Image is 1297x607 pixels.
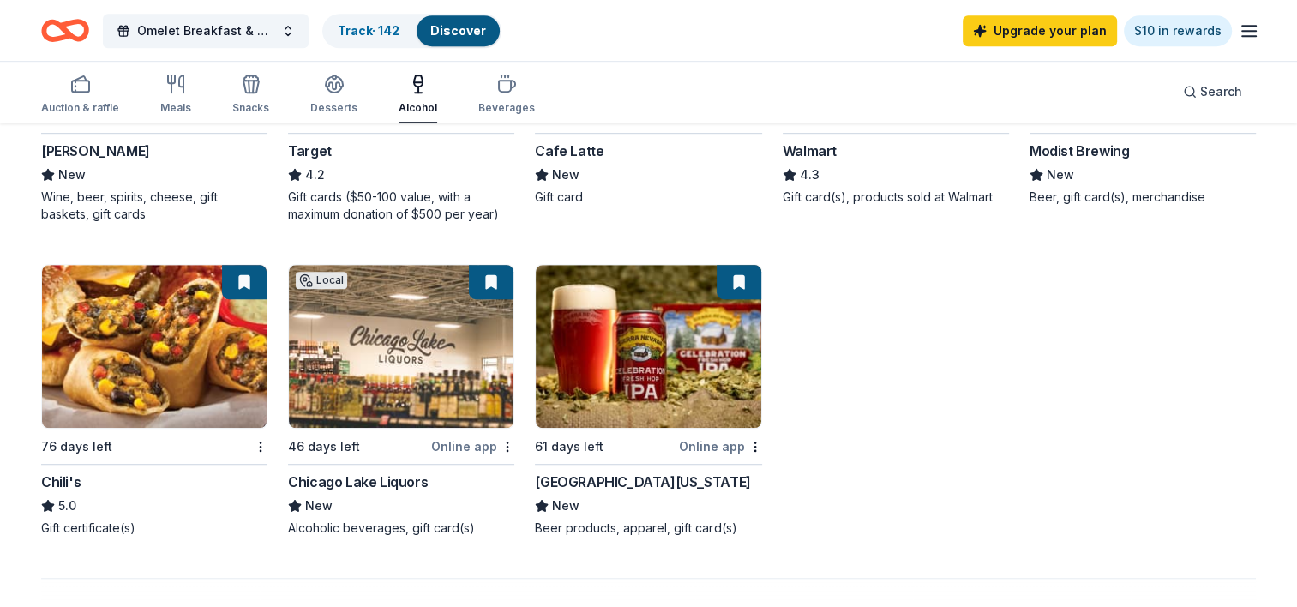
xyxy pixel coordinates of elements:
[552,496,579,516] span: New
[288,189,514,223] div: Gift cards ($50-100 value, with a maximum donation of $500 per year)
[41,189,267,223] div: Wine, beer, spirits, cheese, gift baskets, gift cards
[535,472,750,492] div: [GEOGRAPHIC_DATA][US_STATE]
[232,101,269,115] div: Snacks
[103,14,309,48] button: Omelet Breakfast & Silent Auction Fundraiser
[430,23,486,38] a: Discover
[1030,141,1129,161] div: Modist Brewing
[536,265,760,428] img: Image for Sierra Nevada
[800,165,820,185] span: 4.3
[41,141,150,161] div: [PERSON_NAME]
[41,520,267,537] div: Gift certificate(s)
[232,67,269,123] button: Snacks
[535,264,761,537] a: Image for Sierra Nevada61 days leftOnline app[GEOGRAPHIC_DATA][US_STATE]NewBeer products, apparel...
[399,101,437,115] div: Alcohol
[296,272,347,289] div: Local
[41,101,119,115] div: Auction & raffle
[41,67,119,123] button: Auction & raffle
[288,472,428,492] div: Chicago Lake Liquors
[1030,189,1256,206] div: Beer, gift card(s), merchandise
[783,189,1009,206] div: Gift card(s), products sold at Walmart
[478,101,535,115] div: Beverages
[322,14,501,48] button: Track· 142Discover
[42,265,267,428] img: Image for Chili's
[288,141,332,161] div: Target
[288,264,514,537] a: Image for Chicago Lake LiquorsLocal46 days leftOnline appChicago Lake LiquorsNewAlcoholic beverag...
[431,436,514,457] div: Online app
[1047,165,1074,185] span: New
[305,165,325,185] span: 4.2
[535,141,603,161] div: Cafe Latte
[1124,15,1232,46] a: $10 in rewards
[160,101,191,115] div: Meals
[58,165,86,185] span: New
[1200,81,1242,102] span: Search
[338,23,399,38] a: Track· 142
[310,67,357,123] button: Desserts
[552,165,579,185] span: New
[41,264,267,537] a: Image for Chili's76 days leftChili's5.0Gift certificate(s)
[535,436,603,457] div: 61 days left
[288,436,360,457] div: 46 days left
[58,496,76,516] span: 5.0
[310,101,357,115] div: Desserts
[963,15,1117,46] a: Upgrade your plan
[289,265,513,428] img: Image for Chicago Lake Liquors
[535,520,761,537] div: Beer products, apparel, gift card(s)
[783,141,837,161] div: Walmart
[1169,75,1256,109] button: Search
[535,189,761,206] div: Gift card
[288,520,514,537] div: Alcoholic beverages, gift card(s)
[41,436,112,457] div: 76 days left
[399,67,437,123] button: Alcohol
[41,10,89,51] a: Home
[305,496,333,516] span: New
[137,21,274,41] span: Omelet Breakfast & Silent Auction Fundraiser
[679,436,762,457] div: Online app
[160,67,191,123] button: Meals
[41,472,81,492] div: Chili's
[478,67,535,123] button: Beverages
